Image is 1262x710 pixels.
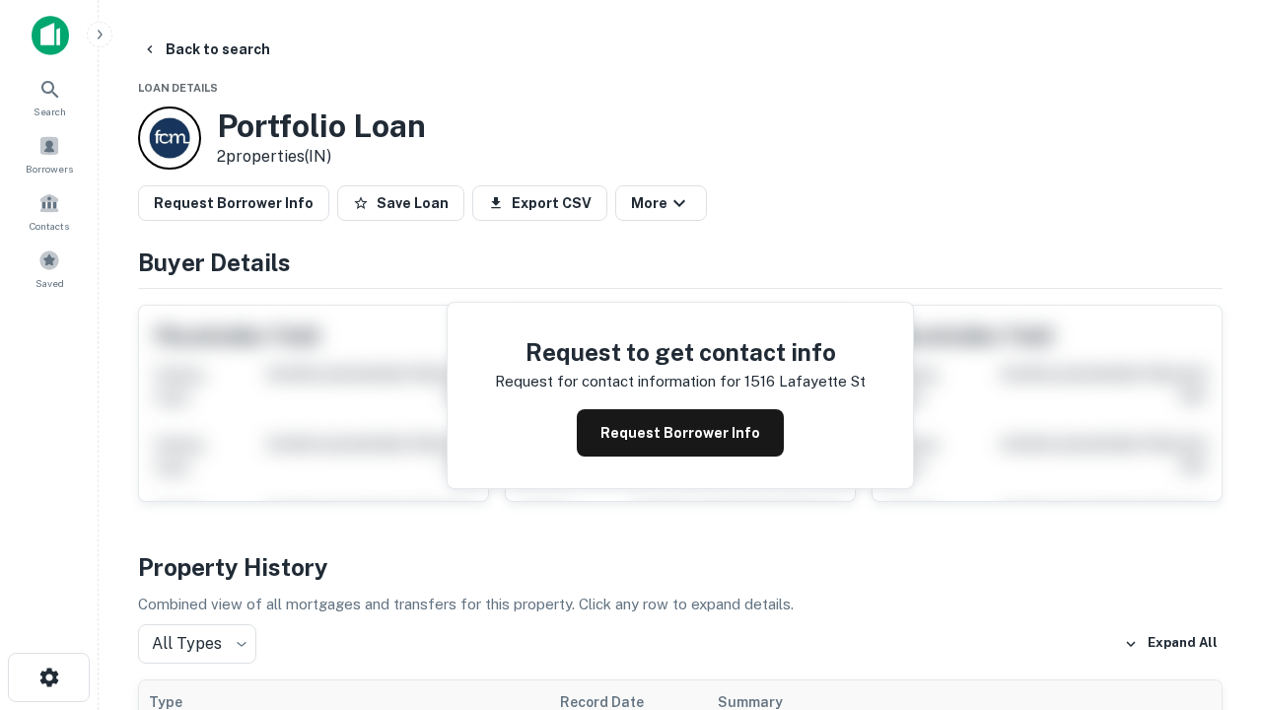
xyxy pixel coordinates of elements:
p: 1516 lafayette st [744,370,866,393]
button: More [615,185,707,221]
p: Combined view of all mortgages and transfers for this property. Click any row to expand details. [138,593,1223,616]
span: Search [34,104,66,119]
p: 2 properties (IN) [217,145,426,169]
button: Request Borrower Info [577,409,784,457]
a: Borrowers [6,127,93,180]
div: All Types [138,624,256,664]
button: Back to search [134,32,278,67]
span: Loan Details [138,82,218,94]
h4: Buyer Details [138,245,1223,280]
button: Request Borrower Info [138,185,329,221]
button: Export CSV [472,185,607,221]
img: capitalize-icon.png [32,16,69,55]
a: Saved [6,242,93,295]
button: Expand All [1119,629,1223,659]
a: Contacts [6,184,93,238]
span: Borrowers [26,161,73,177]
h4: Property History [138,549,1223,585]
h4: Request to get contact info [495,334,866,370]
span: Contacts [30,218,69,234]
button: Save Loan [337,185,464,221]
h3: Portfolio Loan [217,107,426,145]
p: Request for contact information for [495,370,740,393]
iframe: Chat Widget [1163,552,1262,647]
a: Search [6,70,93,123]
span: Saved [35,275,64,291]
